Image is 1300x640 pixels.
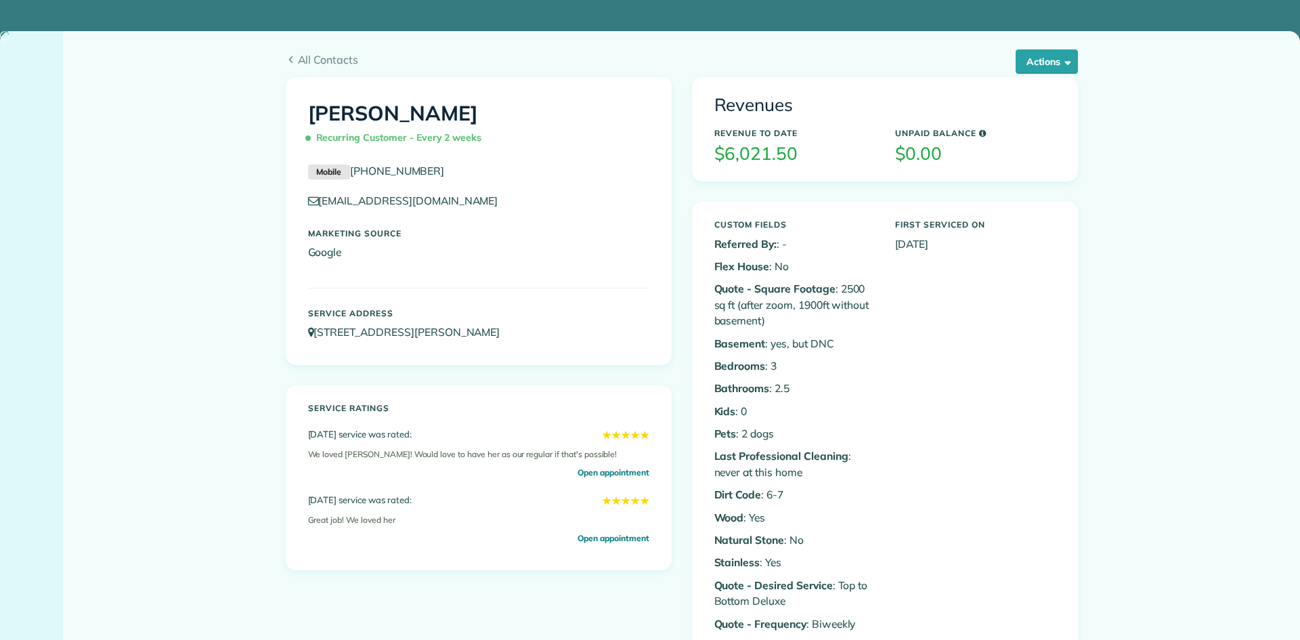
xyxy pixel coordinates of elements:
[714,358,875,374] p: : 3
[308,126,487,150] span: Recurring Customer - Every 2 weeks
[308,404,649,412] h5: Service ratings
[714,533,785,547] b: Natural Stone
[308,102,649,150] h1: [PERSON_NAME]
[298,51,1078,68] span: All Contacts
[611,492,621,509] span: ★
[714,511,744,524] b: Wood
[714,487,875,503] p: : 6-7
[714,237,777,251] b: Referred By:
[714,259,770,273] b: Flex House
[308,194,511,207] a: [EMAIL_ADDRESS][DOMAIN_NAME]
[895,236,1056,252] p: [DATE]
[714,578,833,592] b: Quote - Desired Service
[621,492,630,509] span: ★
[714,337,766,350] b: Basement
[714,448,875,480] p: : never at this home
[308,492,649,509] div: [DATE] service was rated:
[602,492,611,509] span: ★
[714,532,875,548] p: : No
[895,220,1056,229] h5: First Serviced On
[714,359,766,372] b: Bedrooms
[640,427,649,443] span: ★
[578,532,649,545] a: Open appointment
[286,51,1078,68] a: All Contacts
[1016,49,1078,74] button: Actions
[308,244,649,260] p: Google
[895,144,1056,164] h3: $0.00
[714,555,760,569] b: Stainless
[714,281,875,328] p: : 2500 sq ft (after zoom, 1900ft without basement)
[714,488,762,501] b: Dirt Code
[714,129,875,137] h5: Revenue to Date
[640,492,649,509] span: ★
[714,449,848,463] b: Last Professional Cleaning
[714,555,875,570] p: : Yes
[714,578,875,610] p: : Top to Bottom Deluxe
[714,95,1056,115] h3: Revenues
[714,259,875,274] p: : No
[714,282,836,295] b: Quote - Square Footage
[714,381,770,395] b: Bathrooms
[308,309,649,318] h5: Service Address
[308,427,649,443] div: [DATE] service was rated:
[714,404,736,418] b: Kids
[578,466,649,479] a: Open appointment
[308,443,649,466] div: We loved [PERSON_NAME]! Would love to have her as our regular if that's possible!
[714,220,875,229] h5: Custom Fields
[308,509,649,532] div: Great job! We loved her
[714,617,806,631] b: Quote - Frequency
[895,129,1056,137] h5: Unpaid Balance
[578,466,649,479] span: Open appointment
[308,164,445,177] a: Mobile[PHONE_NUMBER]
[308,229,649,238] h5: Marketing Source
[630,427,640,443] span: ★
[714,381,875,396] p: : 2.5
[714,236,875,252] p: : -
[602,427,611,443] span: ★
[714,510,875,526] p: : Yes
[714,616,875,632] p: : Biweekly
[630,492,640,509] span: ★
[611,427,621,443] span: ★
[714,427,737,440] b: Pets
[714,336,875,351] p: : yes, but DNC
[621,427,630,443] span: ★
[714,426,875,442] p: : 2 dogs
[308,165,350,179] small: Mobile
[714,404,875,419] p: : 0
[714,144,875,164] h3: $6,021.50
[308,325,513,339] a: [STREET_ADDRESS][PERSON_NAME]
